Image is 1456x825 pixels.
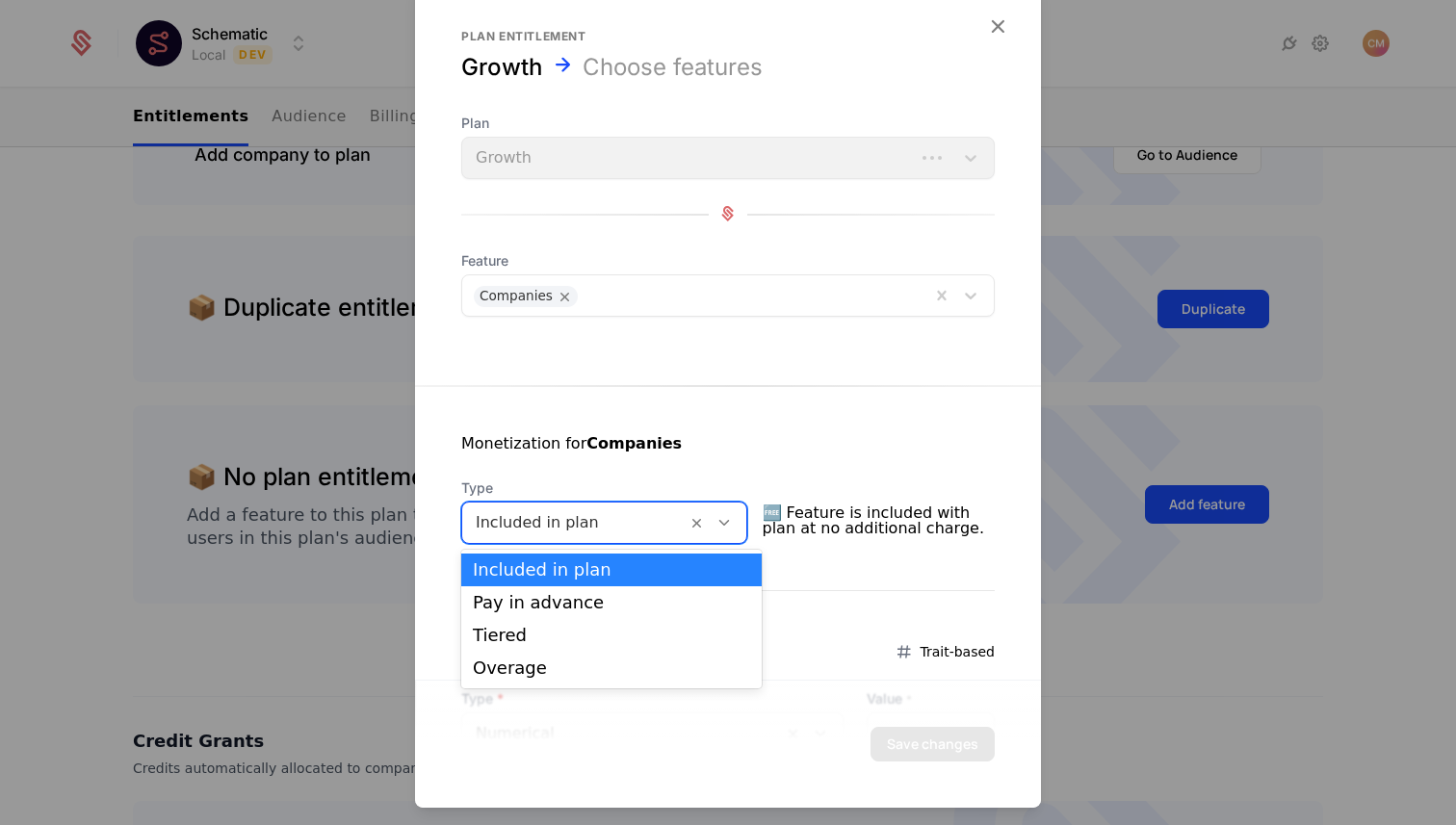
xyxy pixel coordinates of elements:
div: Companies [480,285,553,306]
div: Overage [473,659,750,677]
span: Feature [461,250,995,270]
div: Tiered [473,627,750,644]
span: Trait-based [920,641,995,660]
div: Growth [461,51,542,82]
div: Choose features [583,51,763,82]
strong: Companies [586,433,682,451]
span: Plan [461,113,995,132]
div: Included in plan [473,561,750,579]
span: Type [461,477,747,497]
div: Remove Companies [553,285,578,306]
button: Save changes [871,726,995,761]
div: Monetization for [461,431,682,454]
div: Pay in advance [473,594,750,611]
div: Plan entitlement [461,28,995,43]
span: 🆓 Feature is included with plan at no additional charge. [763,497,996,543]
